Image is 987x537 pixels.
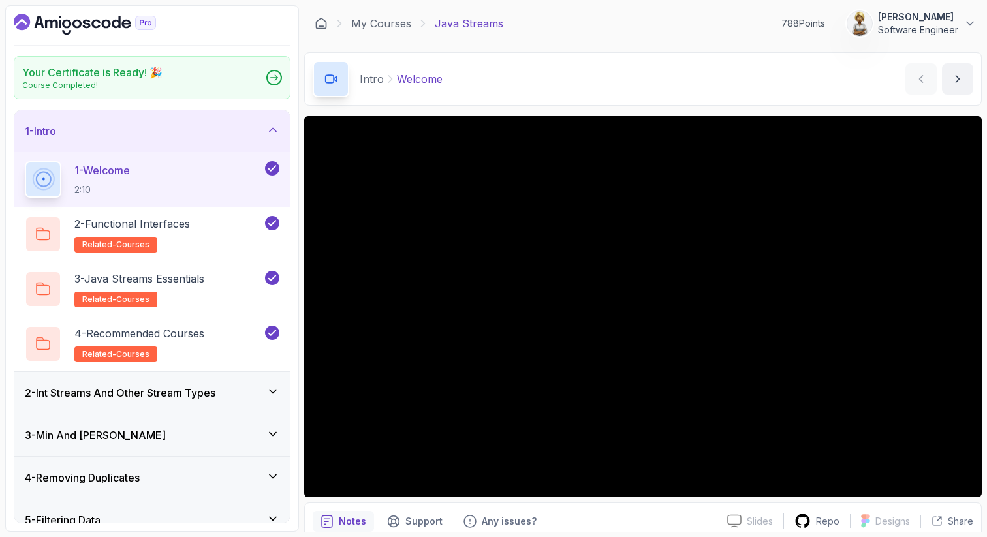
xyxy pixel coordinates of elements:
[82,294,149,305] span: related-courses
[847,11,872,36] img: user profile image
[25,385,215,401] h3: 2 - Int Streams And Other Stream Types
[74,162,130,178] p: 1 - Welcome
[816,515,839,528] p: Repo
[905,63,937,95] button: previous content
[948,515,973,528] p: Share
[920,515,973,528] button: Share
[82,239,149,250] span: related-courses
[25,470,140,485] h3: 4 - Removing Duplicates
[878,23,958,37] p: Software Engineer
[25,512,101,528] h3: 5 - Filtering Data
[74,326,204,341] p: 4 - Recommended Courses
[14,56,290,99] a: Your Certificate is Ready! 🎉Course Completed!
[313,511,374,532] button: notes button
[14,372,290,414] button: 2-Int Streams And Other Stream Types
[14,414,290,456] button: 3-Min And [PERSON_NAME]
[878,10,958,23] p: [PERSON_NAME]
[379,511,450,532] button: Support button
[82,349,149,360] span: related-courses
[22,80,163,91] p: Course Completed!
[25,271,279,307] button: 3-Java Streams Essentialsrelated-courses
[315,17,328,30] a: Dashboard
[351,16,411,31] a: My Courses
[25,326,279,362] button: 4-Recommended Coursesrelated-courses
[74,271,204,286] p: 3 - Java Streams Essentials
[304,116,982,497] iframe: 1 - Hi
[781,17,825,30] p: 788 Points
[25,427,166,443] h3: 3 - Min And [PERSON_NAME]
[847,10,977,37] button: user profile image[PERSON_NAME]Software Engineer
[14,457,290,499] button: 4-Removing Duplicates
[405,515,443,528] p: Support
[875,515,910,528] p: Designs
[25,161,279,198] button: 1-Welcome2:10
[14,110,290,152] button: 1-Intro
[747,515,773,528] p: Slides
[456,511,544,532] button: Feedback button
[942,63,973,95] button: next content
[339,515,366,528] p: Notes
[25,216,279,253] button: 2-Functional Interfacesrelated-courses
[74,183,130,196] p: 2:10
[25,123,56,139] h3: 1 - Intro
[360,71,384,87] p: Intro
[482,515,537,528] p: Any issues?
[74,216,190,232] p: 2 - Functional Interfaces
[435,16,503,31] p: Java Streams
[22,65,163,80] h2: Your Certificate is Ready! 🎉
[397,71,443,87] p: Welcome
[784,513,850,529] a: Repo
[14,14,186,35] a: Dashboard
